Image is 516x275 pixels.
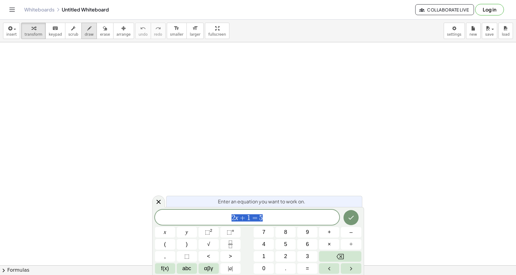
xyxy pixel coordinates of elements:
i: redo [155,25,161,32]
button: ( [155,239,175,250]
button: y [177,227,197,238]
button: 4 [254,239,274,250]
i: undo [140,25,146,32]
span: 5 [284,240,287,248]
button: format_sizelarger [186,23,204,39]
button: Square root [199,239,219,250]
i: format_size [174,25,179,32]
span: + [328,228,331,236]
span: 2 [284,252,287,260]
i: format_size [192,25,198,32]
span: insert [6,32,17,37]
span: 7 [262,228,265,236]
span: 1 [247,214,251,222]
span: – [350,228,353,236]
span: √ [207,240,210,248]
span: ( [164,240,166,248]
button: Divide [341,239,361,250]
span: , [164,252,166,260]
button: Greek alphabet [199,263,219,274]
button: 9 [297,227,317,238]
span: 8 [284,228,287,236]
span: 4 [262,240,265,248]
span: 0 [262,264,265,273]
button: 8 [275,227,296,238]
button: Absolute value [220,263,241,274]
button: Left arrow [319,263,339,274]
button: Placeholder [177,251,197,262]
span: 2 [232,214,235,222]
button: transform [21,23,46,39]
span: Enter an equation you want to work on. [218,198,305,205]
span: abc [182,264,191,273]
button: new [466,23,481,39]
button: draw [81,23,97,39]
button: Less than [199,251,219,262]
button: Fraction [220,239,241,250]
i: keyboard [52,25,58,32]
span: smaller [170,32,183,37]
span: 5 [259,214,263,222]
button: keyboardkeypad [45,23,65,39]
span: ⬚ [184,252,189,260]
button: ) [177,239,197,250]
span: × [328,240,331,248]
span: new [469,32,477,37]
span: > [229,252,232,260]
button: 0 [254,263,274,274]
span: Collaborate Live [420,7,469,12]
button: Squared [199,227,219,238]
span: arrange [117,32,131,37]
button: Greater than [220,251,241,262]
button: erase [97,23,113,39]
span: erase [100,32,110,37]
button: Superscript [220,227,241,238]
span: ÷ [350,240,353,248]
span: save [485,32,494,37]
button: 5 [275,239,296,250]
sup: 2 [210,228,212,233]
span: + [238,214,247,222]
span: settings [447,32,462,37]
button: Functions [155,263,175,274]
button: fullscreen [205,23,229,39]
button: 1 [254,251,274,262]
span: = [251,214,259,222]
span: ⬚ [227,229,232,235]
button: save [482,23,497,39]
button: arrange [113,23,134,39]
span: keypad [49,32,62,37]
span: = [306,264,309,273]
span: scrub [68,32,78,37]
button: Minus [341,227,361,238]
button: Alphabet [177,263,197,274]
button: undoundo [135,23,151,39]
span: transform [25,32,42,37]
button: load [498,23,513,39]
span: | [228,265,229,271]
button: Equals [297,263,317,274]
span: | [232,265,233,271]
sup: n [232,228,234,233]
var: x [235,214,238,222]
button: 7 [254,227,274,238]
button: Toggle navigation [7,5,17,15]
button: Plus [319,227,339,238]
span: fullscreen [208,32,226,37]
button: settings [444,23,465,39]
button: . [275,263,296,274]
span: 9 [306,228,309,236]
button: redoredo [151,23,166,39]
span: x [164,228,166,236]
span: αβγ [204,264,213,273]
button: format_sizesmaller [167,23,187,39]
button: Log in [475,4,504,15]
button: Backspace [319,251,361,262]
button: Right arrow [341,263,361,274]
span: y [186,228,188,236]
span: 6 [306,240,309,248]
button: 6 [297,239,317,250]
span: draw [85,32,94,37]
button: insert [3,23,20,39]
button: , [155,251,175,262]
